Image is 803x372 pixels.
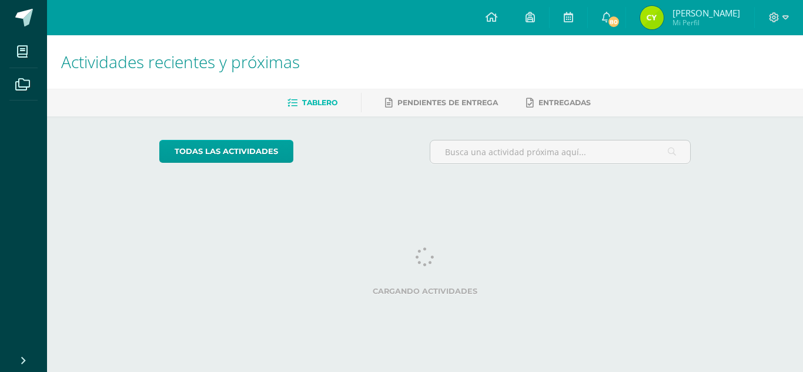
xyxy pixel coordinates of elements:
a: Tablero [287,93,337,112]
span: Mi Perfil [672,18,740,28]
a: Pendientes de entrega [385,93,498,112]
span: Tablero [302,98,337,107]
img: 9221ccec0b9c13a6522550b27c560307.png [640,6,664,29]
span: Pendientes de entrega [397,98,498,107]
input: Busca una actividad próxima aquí... [430,140,691,163]
a: todas las Actividades [159,140,293,163]
span: 80 [607,15,620,28]
span: Entregadas [538,98,591,107]
label: Cargando actividades [159,287,691,296]
a: Entregadas [526,93,591,112]
span: [PERSON_NAME] [672,7,740,19]
span: Actividades recientes y próximas [61,51,300,73]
